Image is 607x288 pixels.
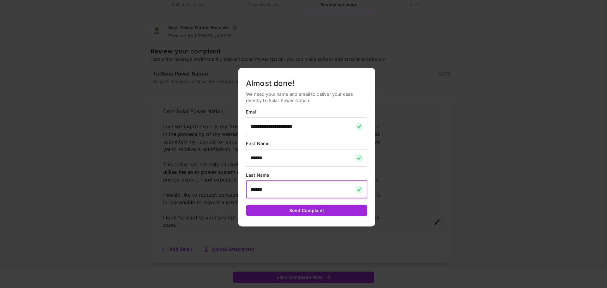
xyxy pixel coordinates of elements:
[355,186,363,193] img: checkmark
[246,78,367,88] h5: Almost done!
[246,140,367,146] p: First Name
[355,154,363,162] img: checkmark
[246,108,367,115] p: Email
[246,172,367,178] p: Last Name
[246,91,367,103] p: We need your name and email to deliver your case directly to Solar Power Nation.
[355,122,363,130] img: checkmark
[246,205,367,216] button: Send Complaint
